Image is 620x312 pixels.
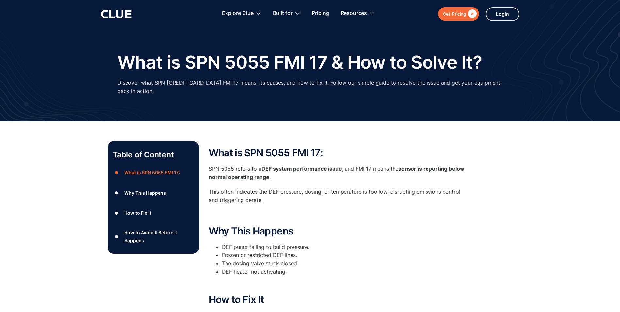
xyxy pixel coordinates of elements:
[124,209,151,217] div: How to Fix It
[438,7,479,21] a: Get Pricing
[222,251,470,259] li: Frozen or restricted DEF lines.
[113,232,121,241] div: ●
[273,3,293,24] div: Built for
[209,294,470,305] h2: How to Fix It
[124,228,193,245] div: How to Avoid It Before It Happens
[124,189,166,197] div: Why This Happens
[443,10,466,18] div: Get Pricing
[113,208,121,218] div: ●
[209,226,470,236] h2: Why This Happens
[113,168,121,178] div: ●
[113,208,194,218] a: ●How to Fix It
[222,243,470,251] li: DEF pump failing to build pressure.
[273,3,300,24] div: Built for
[341,3,367,24] div: Resources
[466,10,477,18] div: 
[261,165,342,172] strong: DEF system performance issue
[117,52,482,72] h1: What is SPN 5055 FMI 17 & How to Solve It?
[113,188,194,198] a: ●Why This Happens
[113,149,194,160] p: Table of Content
[222,259,470,268] li: The dosing valve stuck closed.
[117,79,503,95] p: Discover what SPN [CREDIT_CARD_DATA] FMI 17 means, its causes, and how to fix it. Follow our simp...
[113,168,194,178] a: ●What is SPN 5055 FMI 17:
[209,279,470,287] p: ‍
[222,3,254,24] div: Explore Clue
[222,268,470,276] li: DEF heater not activating.
[209,188,470,204] p: This often indicates the DEF pressure, dosing, or temperature is too low, disrupting emissions co...
[312,3,329,24] a: Pricing
[209,147,470,158] h2: What is SPN 5055 FMI 17:
[222,3,261,24] div: Explore Clue
[209,165,470,181] p: SPN 5055 refers to a , and FMI 17 means the .
[209,211,470,219] p: ‍
[341,3,375,24] div: Resources
[124,168,180,177] div: What is SPN 5055 FMI 17:
[113,188,121,198] div: ●
[486,7,519,21] a: Login
[113,228,194,245] a: ●How to Avoid It Before It Happens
